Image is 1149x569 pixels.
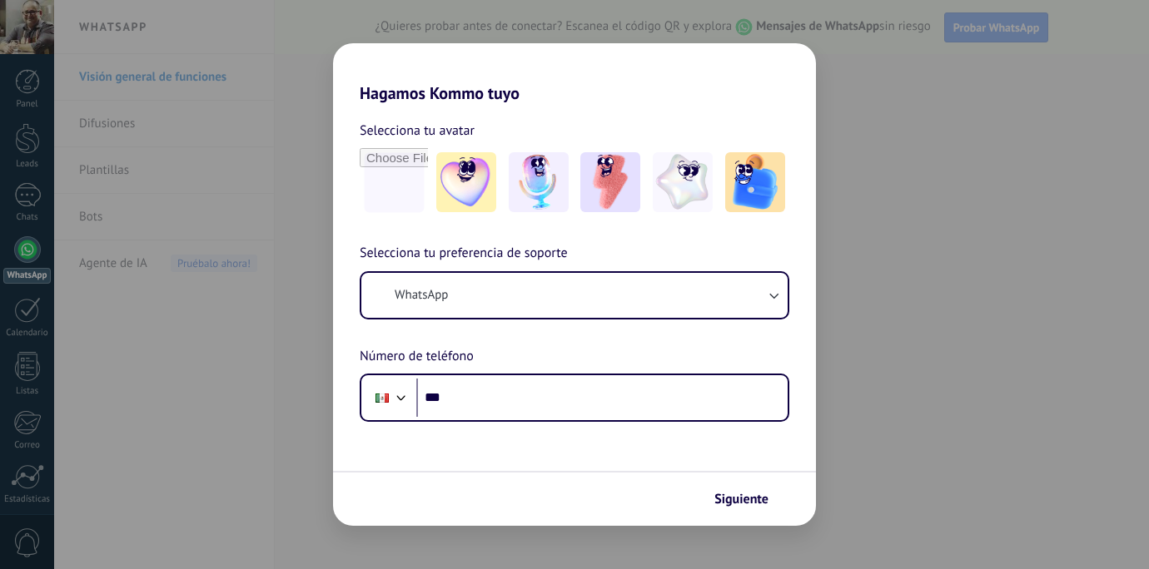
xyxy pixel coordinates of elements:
[714,493,768,505] span: Siguiente
[509,152,569,212] img: -2.jpeg
[366,380,398,415] div: Mexico: + 52
[360,243,568,265] span: Selecciona tu preferencia de soporte
[436,152,496,212] img: -1.jpeg
[580,152,640,212] img: -3.jpeg
[395,287,448,304] span: WhatsApp
[725,152,785,212] img: -5.jpeg
[707,485,791,513] button: Siguiente
[360,346,474,368] span: Número de teléfono
[361,273,788,318] button: WhatsApp
[653,152,713,212] img: -4.jpeg
[360,120,475,141] span: Selecciona tu avatar
[333,43,816,103] h2: Hagamos Kommo tuyo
